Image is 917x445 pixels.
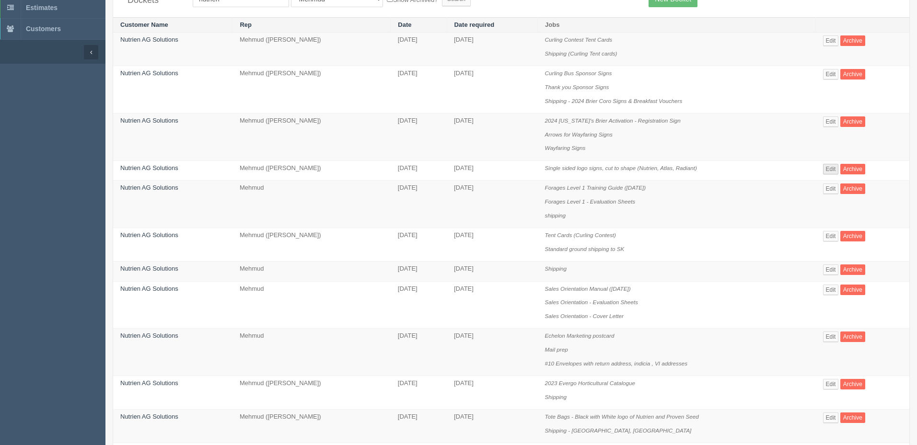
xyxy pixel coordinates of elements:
[823,285,839,295] a: Edit
[391,281,447,329] td: [DATE]
[26,25,61,33] span: Customers
[232,281,391,329] td: Mehmud
[545,246,625,252] i: Standard ground shipping to SK
[545,413,699,420] i: Tote Bags - Black with White logo of Nutrien and Proven Seed
[823,231,839,241] a: Edit
[840,412,865,423] a: Archive
[120,69,178,77] a: Nutrien AG Solutions
[391,33,447,66] td: [DATE]
[545,380,635,386] i: 2023 Evergo Horticultural Catalogue
[232,160,391,181] td: Mehmud ([PERSON_NAME])
[823,183,839,194] a: Edit
[391,376,447,410] td: [DATE]
[545,184,646,191] i: Forages Level 1 Training Guide ([DATE])
[840,116,865,127] a: Archive
[447,181,538,228] td: [DATE]
[840,285,865,295] a: Archive
[232,410,391,443] td: Mehmud ([PERSON_NAME])
[454,21,494,28] a: Date required
[545,265,567,272] i: Shipping
[232,181,391,228] td: Mehmud
[232,66,391,114] td: Mehmud ([PERSON_NAME])
[545,212,566,218] i: shipping
[545,232,616,238] i: Tent Cards (Curling Contest)
[538,17,816,33] th: Jobs
[823,412,839,423] a: Edit
[240,21,252,28] a: Rep
[840,69,865,80] a: Archive
[447,281,538,329] td: [DATE]
[840,331,865,342] a: Archive
[447,228,538,262] td: [DATE]
[545,117,681,124] i: 2024 [US_STATE]'s Brier Activation - Registration Sign
[545,394,567,400] i: Shipping
[545,313,624,319] i: Sales Orientation - Cover Letter
[823,35,839,46] a: Edit
[398,21,411,28] a: Date
[120,21,168,28] a: Customer Name
[823,331,839,342] a: Edit
[120,379,178,387] a: Nutrien AG Solutions
[447,376,538,410] td: [DATE]
[391,114,447,161] td: [DATE]
[120,332,178,339] a: Nutrien AG Solutions
[840,264,865,275] a: Archive
[120,413,178,420] a: Nutrien AG Solutions
[823,264,839,275] a: Edit
[391,181,447,228] td: [DATE]
[447,410,538,443] td: [DATE]
[840,35,865,46] a: Archive
[545,332,615,339] i: Echelon Marketing postcard
[545,346,568,353] i: Mail prep
[232,33,391,66] td: Mehmud ([PERSON_NAME])
[391,228,447,262] td: [DATE]
[391,160,447,181] td: [DATE]
[545,360,688,366] i: #10 Envelopes with return address, indicia , VI addresses
[120,164,178,171] a: Nutrien AG Solutions
[391,262,447,282] td: [DATE]
[232,228,391,262] td: Mehmud ([PERSON_NAME])
[545,36,613,43] i: Curling Contest Tent Cards
[823,69,839,80] a: Edit
[840,183,865,194] a: Archive
[391,410,447,443] td: [DATE]
[447,262,538,282] td: [DATE]
[120,36,178,43] a: Nutrien AG Solutions
[447,160,538,181] td: [DATE]
[545,299,638,305] i: Sales Orientation - Evaluation Sheets
[545,145,586,151] i: Wayfaring Signs
[447,329,538,376] td: [DATE]
[120,265,178,272] a: Nutrien AG Solutions
[840,379,865,389] a: Archive
[120,117,178,124] a: Nutrien AG Solutions
[823,379,839,389] a: Edit
[545,84,609,90] i: Thank you Sponsor Signs
[447,114,538,161] td: [DATE]
[120,231,178,239] a: Nutrien AG Solutions
[545,98,683,104] i: Shipping - 2024 Brier Coro Signs & Breakfast Vouchers
[232,376,391,410] td: Mehmud ([PERSON_NAME])
[545,50,617,57] i: Shipping (Curling Tent cards)
[391,66,447,114] td: [DATE]
[823,164,839,174] a: Edit
[545,285,631,292] i: Sales Orientation Manual ([DATE])
[545,427,692,434] i: Shipping - [GEOGRAPHIC_DATA], [GEOGRAPHIC_DATA]
[840,164,865,174] a: Archive
[232,114,391,161] td: Mehmud ([PERSON_NAME])
[447,33,538,66] td: [DATE]
[545,70,612,76] i: Curling Bus Sponsor Signs
[120,285,178,292] a: Nutrien AG Solutions
[232,329,391,376] td: Mehmud
[823,116,839,127] a: Edit
[840,231,865,241] a: Archive
[232,262,391,282] td: Mehmud
[120,184,178,191] a: Nutrien AG Solutions
[391,329,447,376] td: [DATE]
[545,165,697,171] i: Single sided logo signs, cut to shape (Nutrien, Atlas, Radiant)
[447,66,538,114] td: [DATE]
[545,198,635,205] i: Forages Level 1 - Evaluation Sheets
[26,4,58,11] span: Estimates
[545,131,613,137] i: Arrows for Wayfaring Signs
